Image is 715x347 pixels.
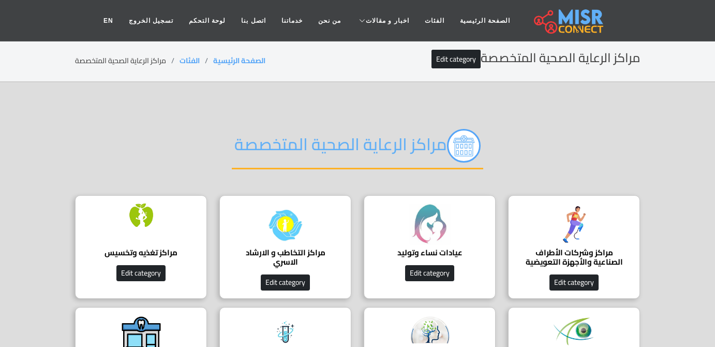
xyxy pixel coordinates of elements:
h4: عيادات نساء وتوليد [380,248,480,257]
button: Edit category [261,274,310,291]
a: مراكز التخاطب و الارشاد الاسري Edit category [213,195,357,299]
a: Edit category [431,50,481,68]
a: الصفحة الرئيسية [213,54,265,67]
img: ZEDPJn4k2fyGo96O5Ukc.jpg [265,204,306,245]
a: مراكز تغذيه وتخسيس Edit category [69,195,213,299]
li: مراكز الرعاية الصحية المتخصصة [75,55,180,66]
img: izRhhoHzLGTYDiorahbq.png [554,204,595,245]
a: الصفحة الرئيسية [452,11,518,31]
img: F8hspy63sH3vwY03SVUF.png [121,204,162,227]
h4: مراكز وشركات الأطراف الصناعية والأجهزة التعويضية [524,248,624,267]
a: الفئات [180,54,200,67]
a: من نحن [310,11,349,31]
img: ybReQUfhUKy6vzNg1UuV.png [409,315,451,343]
button: Edit category [116,265,166,281]
img: مراكز الرعاية الصحية المتخصصة [447,129,481,163]
span: اخبار و مقالات [366,16,409,25]
h4: مراكز تغذيه وتخسيس [91,248,191,257]
a: اتصل بنا [233,11,273,31]
a: اخبار و مقالات [349,11,417,31]
a: لوحة التحكم [181,11,233,31]
button: Edit category [405,265,454,281]
a: مراكز وشركات الأطراف الصناعية والأجهزة التعويضية Edit category [502,195,646,299]
a: الفئات [417,11,452,31]
a: EN [96,11,121,31]
img: main.misr_connect [534,8,603,34]
h4: مراكز التخاطب و الارشاد الاسري [235,248,335,267]
h2: مراكز الرعاية الصحية المتخصصة [431,51,640,66]
h2: مراكز الرعاية الصحية المتخصصة [232,129,483,169]
button: Edit category [549,274,599,291]
a: عيادات نساء وتوليد Edit category [357,195,502,299]
a: تسجيل الخروج [121,11,181,31]
a: خدماتنا [274,11,310,31]
img: xradYDijvQYZtZcjlICY.jpg [409,204,451,245]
